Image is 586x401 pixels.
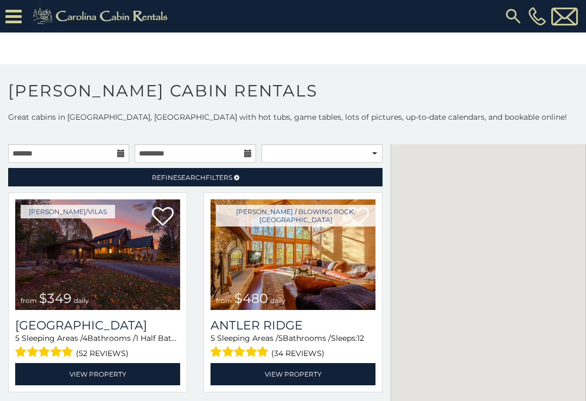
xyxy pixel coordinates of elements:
[211,363,375,385] a: View Property
[271,346,324,360] span: (34 reviews)
[15,199,180,310] a: from $349 daily
[136,333,185,343] span: 1 Half Baths /
[82,333,87,343] span: 4
[76,346,129,360] span: (52 reviews)
[15,199,180,310] img: 1756500887_thumbnail.jpeg
[211,199,375,310] a: Antler Ridge from $480 daily
[211,333,215,343] span: 5
[27,5,177,27] img: Khaki-logo.png
[177,173,206,182] span: Search
[526,7,549,25] a: [PHONE_NUMBER]
[152,206,174,229] a: Add to favorites
[21,296,37,305] span: from
[74,296,89,305] span: daily
[234,290,268,306] span: $480
[278,333,283,343] span: 5
[15,363,180,385] a: View Property
[15,333,20,343] span: 5
[216,296,232,305] span: from
[152,173,232,182] span: Refine Filters
[15,318,180,333] a: [GEOGRAPHIC_DATA]
[504,7,523,26] img: search-regular.svg
[270,296,285,305] span: daily
[15,318,180,333] h3: Diamond Creek Lodge
[211,318,375,333] a: Antler Ridge
[8,168,383,186] a: RefineSearchFilters
[357,333,364,343] span: 12
[15,333,180,360] div: Sleeping Areas / Bathrooms / Sleeps:
[216,205,375,227] a: [PERSON_NAME] / Blowing Rock, [GEOGRAPHIC_DATA]
[211,333,375,360] div: Sleeping Areas / Bathrooms / Sleeps:
[211,199,375,310] img: Antler Ridge
[39,290,72,306] span: $349
[21,205,115,218] a: [PERSON_NAME]/Vilas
